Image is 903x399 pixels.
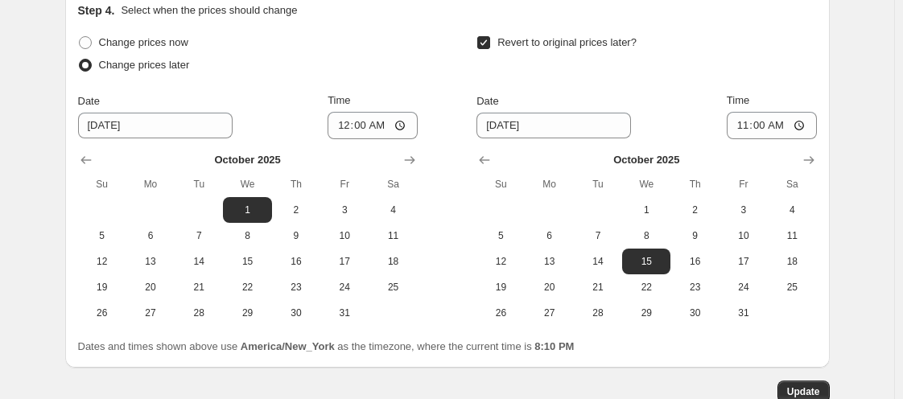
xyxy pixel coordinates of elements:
th: Monday [126,171,175,197]
span: 6 [532,229,567,242]
span: 9 [278,229,314,242]
th: Tuesday [574,171,622,197]
span: 1 [229,204,265,216]
span: 13 [532,255,567,268]
span: 24 [726,281,761,294]
button: Friday October 10 2025 [720,223,768,249]
th: Tuesday [175,171,223,197]
span: 5 [85,229,120,242]
span: 4 [375,204,410,216]
th: Monday [526,171,574,197]
span: 29 [629,306,664,319]
span: Mo [532,178,567,191]
button: Monday October 6 2025 [526,223,574,249]
span: 30 [278,306,314,319]
span: 18 [375,255,410,268]
span: 28 [181,306,216,319]
button: Friday October 10 2025 [320,223,369,249]
span: 16 [278,255,314,268]
span: 5 [483,229,518,242]
button: Show previous month, September 2025 [75,149,97,171]
th: Sunday [476,171,525,197]
button: Monday October 27 2025 [126,300,175,326]
input: 9/30/2025 [476,113,631,138]
span: 3 [327,204,362,216]
span: 17 [726,255,761,268]
button: Thursday October 9 2025 [272,223,320,249]
span: 24 [327,281,362,294]
span: 1 [629,204,664,216]
button: Thursday October 23 2025 [670,274,719,300]
button: Wednesday October 22 2025 [622,274,670,300]
button: Thursday October 2 2025 [272,197,320,223]
th: Wednesday [622,171,670,197]
span: Fr [327,178,362,191]
span: Th [278,178,314,191]
span: 16 [677,255,712,268]
span: Sa [774,178,810,191]
button: Sunday October 5 2025 [78,223,126,249]
span: 19 [483,281,518,294]
span: 10 [327,229,362,242]
button: Tuesday October 28 2025 [175,300,223,326]
button: Thursday October 30 2025 [670,300,719,326]
span: Time [727,94,749,106]
span: 26 [483,306,518,319]
span: 30 [677,306,712,319]
span: 3 [726,204,761,216]
span: 8 [229,229,265,242]
input: 12:00 [328,112,418,139]
span: 31 [726,306,761,319]
button: Tuesday October 21 2025 [574,274,622,300]
button: Sunday October 19 2025 [78,274,126,300]
button: Saturday October 11 2025 [768,223,816,249]
span: 28 [580,306,616,319]
b: America/New_York [241,340,335,352]
span: Dates and times shown above use as the timezone, where the current time is [78,340,575,352]
h2: Step 4. [78,2,115,19]
span: Revert to original prices later? [497,36,637,48]
span: 22 [229,281,265,294]
span: 26 [85,306,120,319]
span: 4 [774,204,810,216]
span: 2 [278,204,314,216]
input: 9/30/2025 [78,113,233,138]
button: Thursday October 9 2025 [670,223,719,249]
button: Thursday October 16 2025 [670,249,719,274]
button: Saturday October 11 2025 [369,223,417,249]
span: Su [483,178,518,191]
span: 11 [774,229,810,242]
span: 29 [229,306,265,319]
button: Wednesday October 8 2025 [622,223,670,249]
button: Tuesday October 7 2025 [574,223,622,249]
span: 23 [278,281,314,294]
span: We [629,178,664,191]
button: Sunday October 19 2025 [476,274,525,300]
button: Wednesday October 22 2025 [223,274,271,300]
span: 17 [327,255,362,268]
p: Select when the prices should change [121,2,297,19]
th: Sunday [78,171,126,197]
span: 13 [133,255,168,268]
th: Friday [320,171,369,197]
button: Saturday October 4 2025 [369,197,417,223]
button: Wednesday October 29 2025 [223,300,271,326]
span: 2 [677,204,712,216]
span: Mo [133,178,168,191]
span: 20 [133,281,168,294]
span: 27 [133,306,168,319]
button: Friday October 3 2025 [320,197,369,223]
span: 9 [677,229,712,242]
span: Time [328,94,350,106]
span: 25 [774,281,810,294]
button: Tuesday October 28 2025 [574,300,622,326]
button: Monday October 27 2025 [526,300,574,326]
button: Wednesday October 15 2025 [223,249,271,274]
button: Friday October 17 2025 [720,249,768,274]
button: Saturday October 25 2025 [768,274,816,300]
span: Su [85,178,120,191]
button: Monday October 20 2025 [126,274,175,300]
button: Saturday October 4 2025 [768,197,816,223]
th: Wednesday [223,171,271,197]
button: Tuesday October 7 2025 [175,223,223,249]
